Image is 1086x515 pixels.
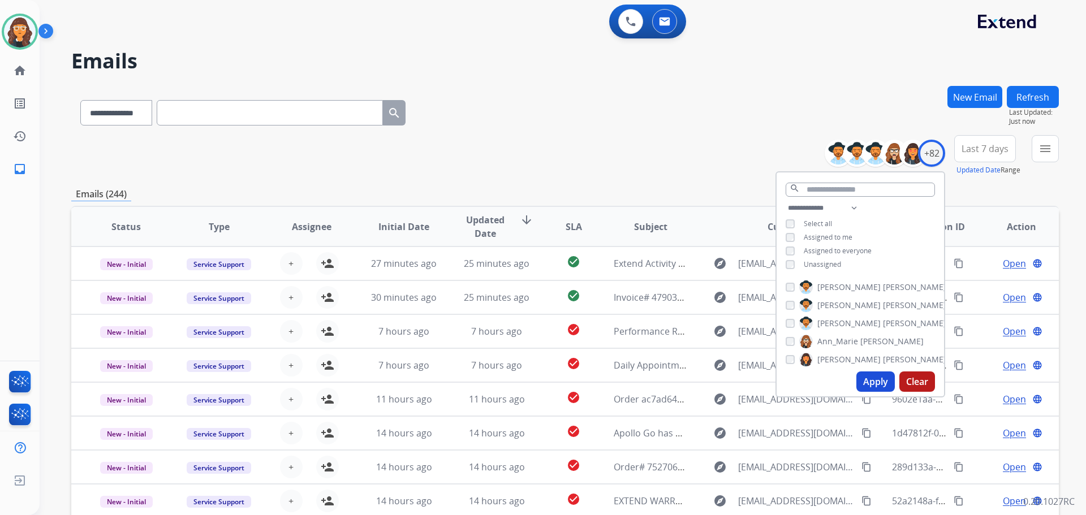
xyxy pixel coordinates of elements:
[100,462,153,474] span: New - Initial
[288,257,294,270] span: +
[1003,291,1026,304] span: Open
[713,426,727,440] mat-icon: explore
[738,460,855,474] span: [EMAIL_ADDRESS][DOMAIN_NAME]
[962,146,1009,151] span: Last 7 days
[280,388,303,410] button: +
[614,325,833,337] span: Performance Report for Extend reported on [DATE]
[713,392,727,406] mat-icon: explore
[187,326,251,338] span: Service Support
[614,291,820,304] span: Invoice# 479036 From AHM Furniture Service Inc
[1032,462,1042,472] mat-icon: language
[376,495,432,507] span: 14 hours ago
[187,496,251,508] span: Service Support
[1003,358,1026,372] span: Open
[460,213,511,240] span: Updated Date
[464,291,529,304] span: 25 minutes ago
[954,496,964,506] mat-icon: content_copy
[817,318,881,329] span: [PERSON_NAME]
[280,252,303,275] button: +
[111,220,141,233] span: Status
[469,393,525,405] span: 11 hours ago
[1032,394,1042,404] mat-icon: language
[378,220,429,233] span: Initial Date
[321,291,334,304] mat-icon: person_add
[790,183,800,193] mat-icon: search
[187,292,251,304] span: Service Support
[280,422,303,444] button: +
[954,326,964,336] mat-icon: content_copy
[1003,460,1026,474] span: Open
[713,291,727,304] mat-icon: explore
[520,213,533,227] mat-icon: arrow_downward
[376,461,432,473] span: 14 hours ago
[861,462,872,472] mat-icon: content_copy
[738,324,855,338] span: [EMAIL_ADDRESS][DOMAIN_NAME]
[804,259,841,269] span: Unassigned
[918,140,945,167] div: +82
[954,428,964,438] mat-icon: content_copy
[288,291,294,304] span: +
[713,460,727,474] mat-icon: explore
[469,495,525,507] span: 14 hours ago
[187,360,251,372] span: Service Support
[280,320,303,343] button: +
[966,207,1059,246] th: Action
[1009,108,1059,117] span: Last Updated:
[288,358,294,372] span: +
[1032,258,1042,269] mat-icon: language
[288,324,294,338] span: +
[634,220,667,233] span: Subject
[817,354,881,365] span: [PERSON_NAME]
[1023,495,1075,508] p: 0.20.1027RC
[280,490,303,512] button: +
[817,282,881,293] span: [PERSON_NAME]
[883,318,946,329] span: [PERSON_NAME]
[376,393,432,405] span: 11 hours ago
[387,106,401,120] mat-icon: search
[738,358,855,372] span: [EMAIL_ADDRESS][DOMAIN_NAME]
[567,357,580,370] mat-icon: check_circle
[100,496,153,508] span: New - Initial
[614,393,806,405] span: Order ac7ad648-f29c-4e31-a699-ffe8295cf024
[321,324,334,338] mat-icon: person_add
[100,428,153,440] span: New - Initial
[378,359,429,371] span: 7 hours ago
[954,258,964,269] mat-icon: content_copy
[209,220,230,233] span: Type
[947,86,1002,108] button: New Email
[1003,324,1026,338] span: Open
[954,292,964,302] mat-icon: content_copy
[567,323,580,336] mat-icon: check_circle
[713,324,727,338] mat-icon: explore
[100,258,153,270] span: New - Initial
[288,426,294,440] span: +
[1003,392,1026,406] span: Open
[321,460,334,474] mat-icon: person_add
[321,257,334,270] mat-icon: person_add
[614,359,816,371] span: Daily Appointment Report for Extend on [DATE]
[13,97,27,110] mat-icon: list_alt
[738,392,855,406] span: [EMAIL_ADDRESS][DOMAIN_NAME]
[738,494,855,508] span: [EMAIL_ADDRESS][DOMAIN_NAME]
[378,325,429,337] span: 7 hours ago
[883,282,946,293] span: [PERSON_NAME]
[292,220,331,233] span: Assignee
[567,255,580,269] mat-icon: check_circle
[100,292,153,304] span: New - Initial
[892,461,1067,473] span: 289d133a-0408-490f-b99e-d2cb50bc9bb4
[100,360,153,372] span: New - Initial
[954,360,964,370] mat-icon: content_copy
[804,232,852,242] span: Assigned to me
[738,426,855,440] span: [EMAIL_ADDRESS][DOMAIN_NAME]
[713,494,727,508] mat-icon: explore
[860,336,924,347] span: [PERSON_NAME]
[13,129,27,143] mat-icon: history
[892,495,1064,507] span: 52a2148a-f2aa-4833-b1ba-4f42e844d7d1
[738,291,855,304] span: [EMAIL_ADDRESS][DOMAIN_NAME]
[469,427,525,439] span: 14 hours ago
[471,359,522,371] span: 7 hours ago
[13,64,27,77] mat-icon: home
[1003,257,1026,270] span: Open
[883,354,946,365] span: [PERSON_NAME]
[1007,86,1059,108] button: Refresh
